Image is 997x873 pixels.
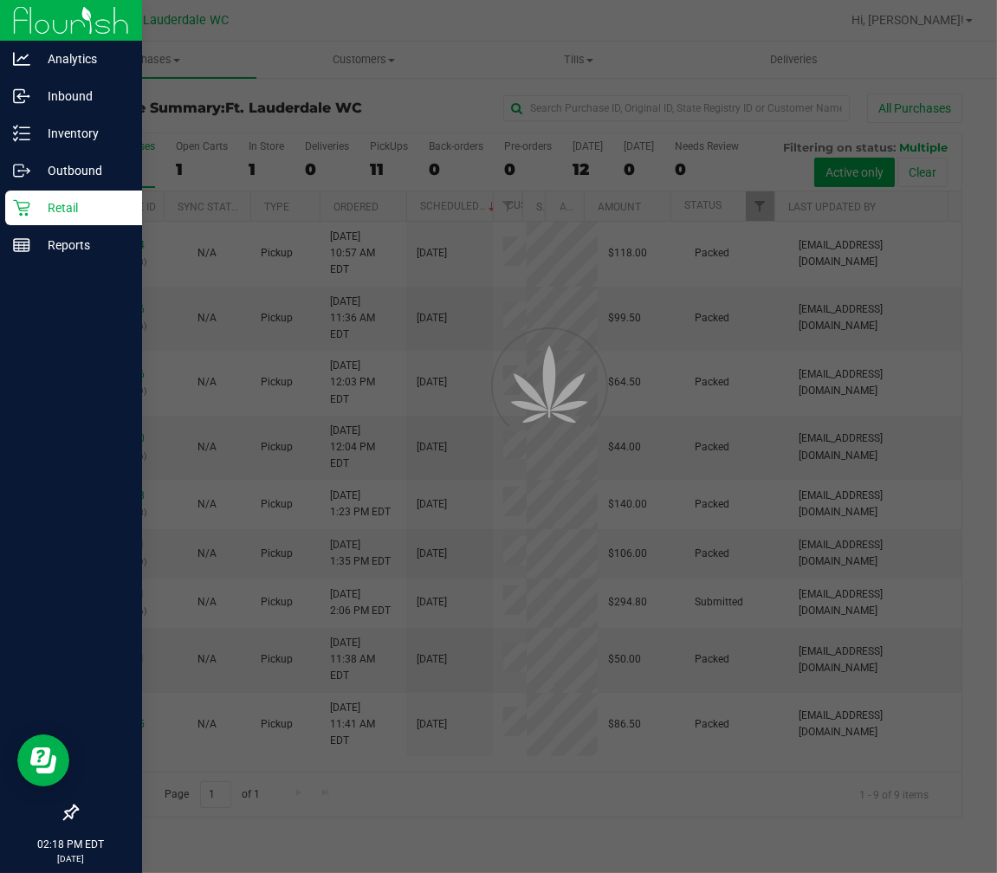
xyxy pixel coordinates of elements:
[13,125,30,142] inline-svg: Inventory
[13,162,30,179] inline-svg: Outbound
[30,160,134,181] p: Outbound
[30,123,134,144] p: Inventory
[30,48,134,69] p: Analytics
[13,236,30,254] inline-svg: Reports
[8,837,134,852] p: 02:18 PM EDT
[17,734,69,786] iframe: Resource center
[8,852,134,865] p: [DATE]
[30,86,134,107] p: Inbound
[13,199,30,217] inline-svg: Retail
[30,197,134,218] p: Retail
[30,235,134,255] p: Reports
[13,87,30,105] inline-svg: Inbound
[13,50,30,68] inline-svg: Analytics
